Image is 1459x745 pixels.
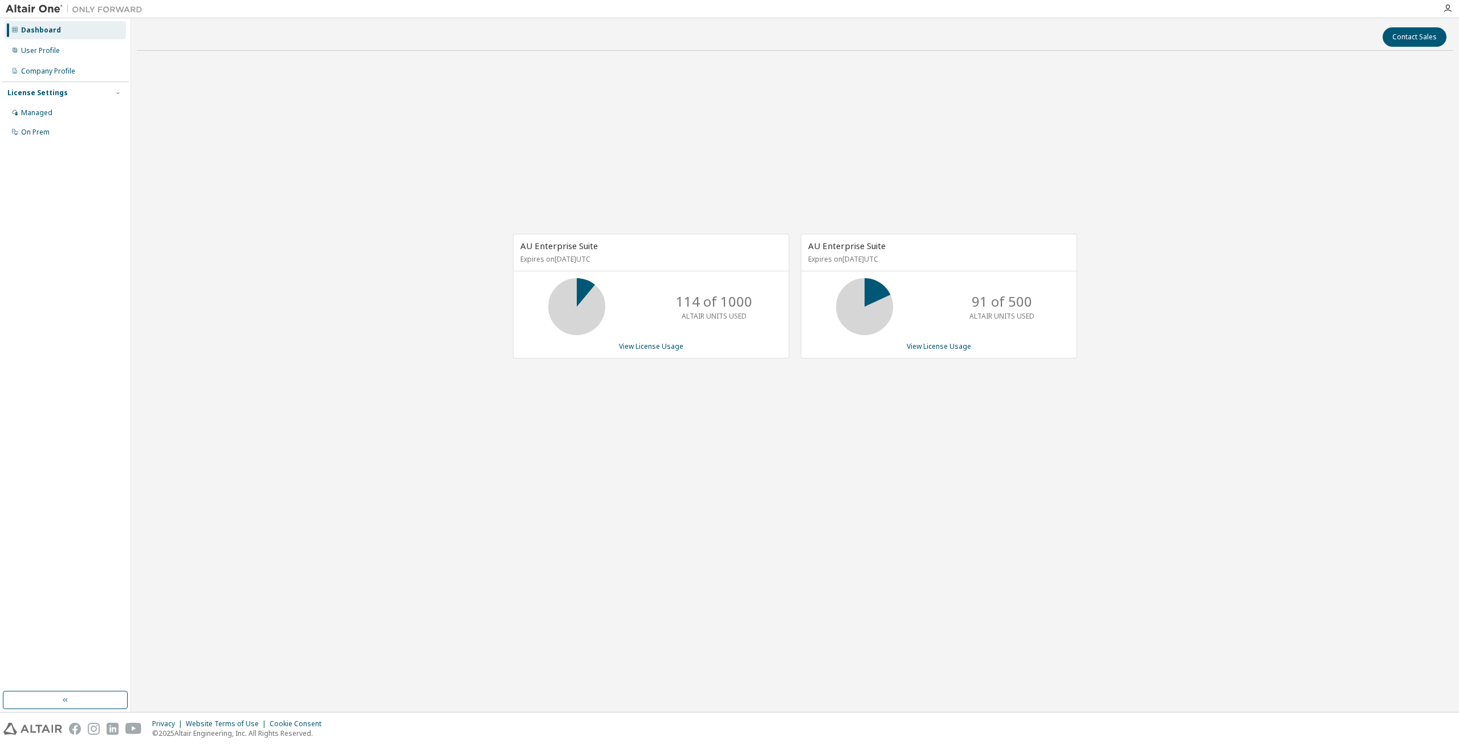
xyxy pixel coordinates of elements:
div: Website Terms of Use [186,719,270,728]
a: View License Usage [619,341,683,351]
img: Altair One [6,3,148,15]
p: Expires on [DATE] UTC [520,254,779,264]
img: instagram.svg [88,723,100,735]
p: 114 of 1000 [676,292,752,311]
div: On Prem [21,128,50,137]
button: Contact Sales [1383,27,1446,47]
img: youtube.svg [125,723,142,735]
img: facebook.svg [69,723,81,735]
p: © 2025 Altair Engineering, Inc. All Rights Reserved. [152,728,328,738]
a: View License Usage [907,341,971,351]
div: License Settings [7,88,68,97]
p: 91 of 500 [972,292,1032,311]
div: Company Profile [21,67,75,76]
div: Privacy [152,719,186,728]
div: User Profile [21,46,60,55]
span: AU Enterprise Suite [520,240,598,251]
p: Expires on [DATE] UTC [808,254,1067,264]
div: Cookie Consent [270,719,328,728]
p: ALTAIR UNITS USED [969,311,1034,321]
div: Managed [21,108,52,117]
img: altair_logo.svg [3,723,62,735]
p: ALTAIR UNITS USED [682,311,747,321]
img: linkedin.svg [107,723,119,735]
span: AU Enterprise Suite [808,240,886,251]
div: Dashboard [21,26,61,35]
